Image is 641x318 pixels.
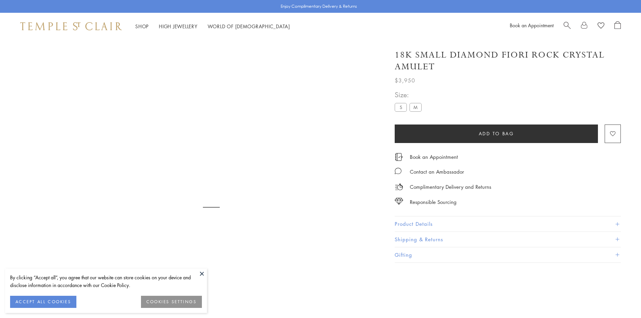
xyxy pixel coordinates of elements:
[395,247,621,262] button: Gifting
[614,21,621,31] a: Open Shopping Bag
[395,216,621,232] button: Product Details
[10,274,202,289] div: By clicking “Accept all”, you agree that our website can store cookies on your device and disclos...
[510,22,554,29] a: Book an Appointment
[141,296,202,308] button: COOKIES SETTINGS
[395,89,424,100] span: Size:
[409,103,422,111] label: M
[564,21,571,31] a: Search
[395,183,403,191] img: icon_delivery.svg
[281,3,357,10] p: Enjoy Complimentary Delivery & Returns
[208,23,290,30] a: World of [DEMOGRAPHIC_DATA]World of [DEMOGRAPHIC_DATA]
[395,76,415,85] span: $3,950
[159,23,198,30] a: High JewelleryHigh Jewellery
[410,183,491,191] p: Complimentary Delivery and Returns
[395,168,401,174] img: MessageIcon-01_2.svg
[395,232,621,247] button: Shipping & Returns
[395,198,403,205] img: icon_sourcing.svg
[395,49,621,73] h1: 18K Small Diamond Fiori Rock Crystal Amulet
[410,168,464,176] div: Contact an Ambassador
[410,153,458,161] a: Book an Appointment
[598,21,604,31] a: View Wishlist
[20,22,122,30] img: Temple St. Clair
[479,130,514,137] span: Add to bag
[135,22,290,31] nav: Main navigation
[395,125,598,143] button: Add to bag
[10,296,76,308] button: ACCEPT ALL COOKIES
[395,103,407,111] label: S
[410,198,457,206] div: Responsible Sourcing
[395,153,403,161] img: icon_appointment.svg
[135,23,149,30] a: ShopShop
